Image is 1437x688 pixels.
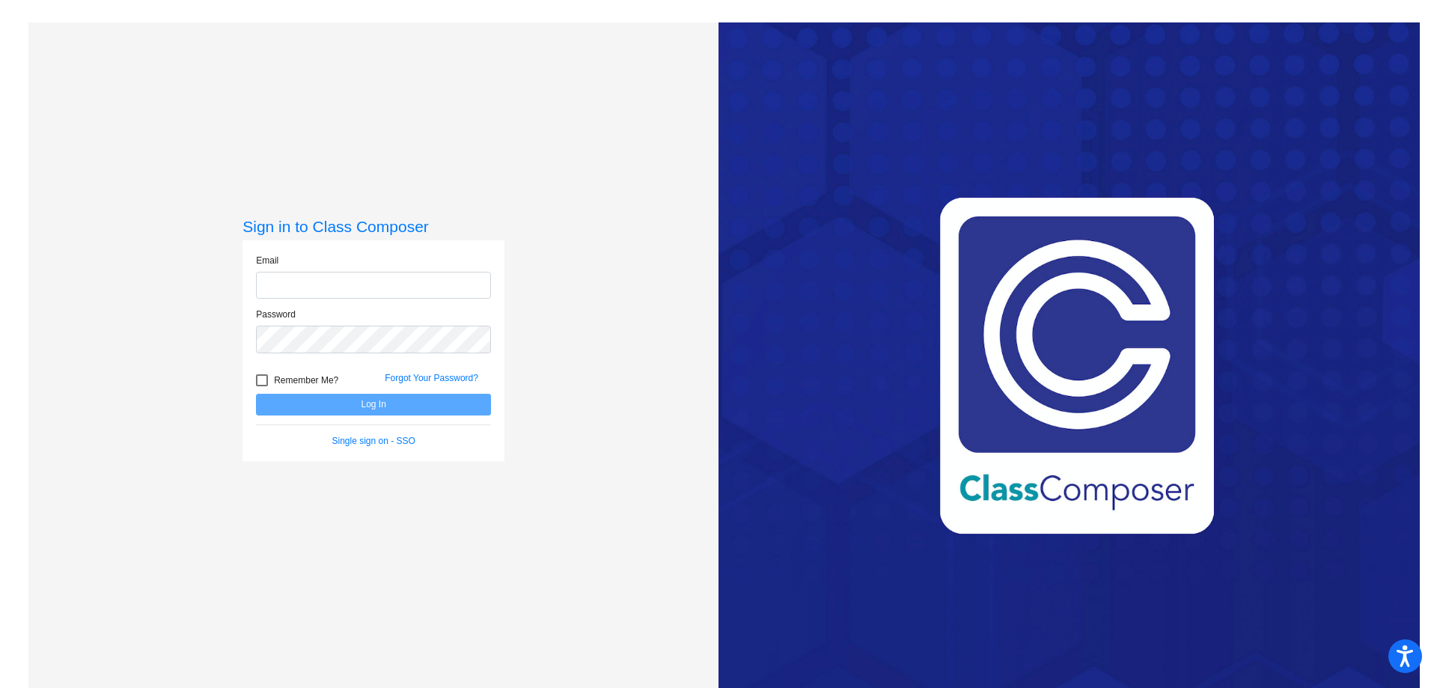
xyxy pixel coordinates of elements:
a: Forgot Your Password? [385,373,478,383]
label: Email [256,254,278,267]
span: Remember Me? [274,371,338,389]
h3: Sign in to Class Composer [242,217,504,236]
a: Single sign on - SSO [332,436,415,446]
label: Password [256,308,296,321]
button: Log In [256,394,491,415]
